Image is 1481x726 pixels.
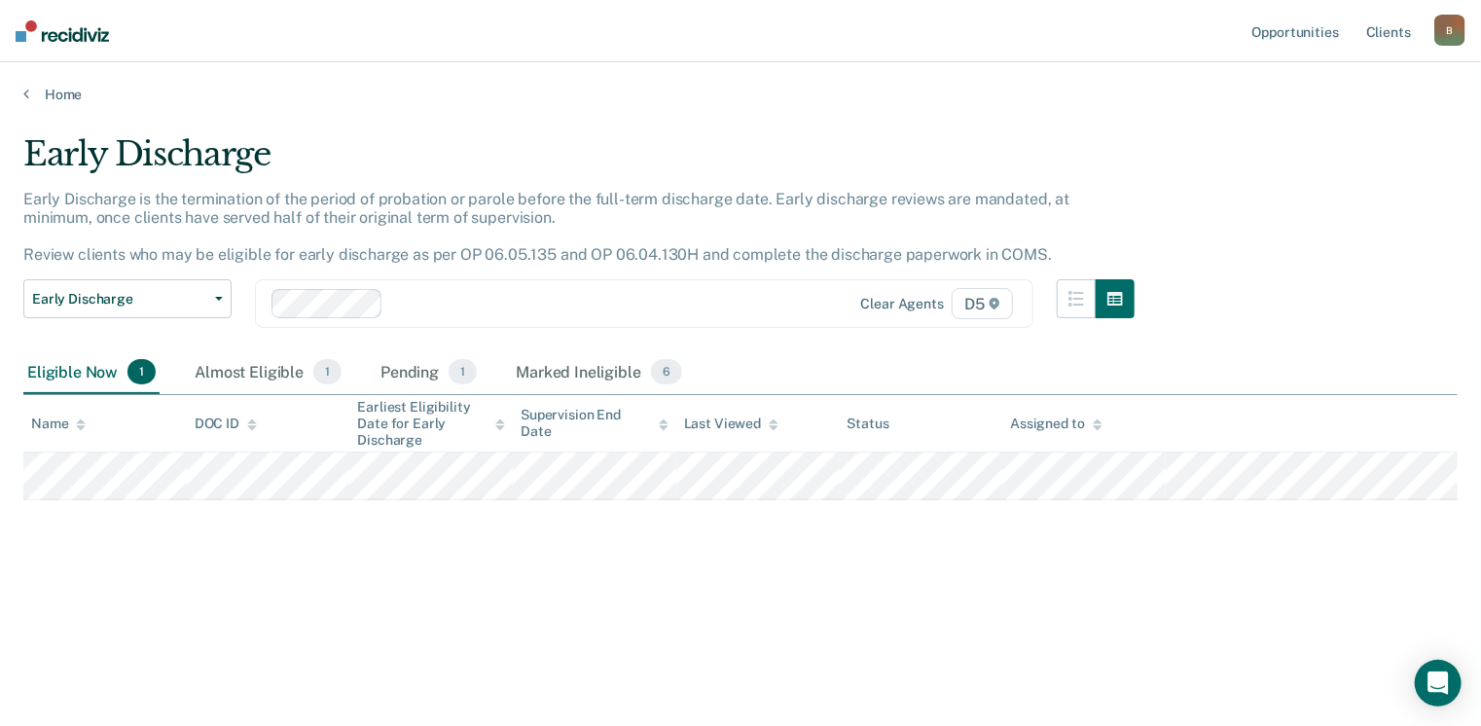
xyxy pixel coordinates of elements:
[521,407,668,440] div: Supervision End Date
[23,279,232,318] button: Early Discharge
[23,351,160,394] div: Eligible Now1
[195,416,257,432] div: DOC ID
[313,359,342,384] span: 1
[861,296,944,312] div: Clear agents
[848,416,889,432] div: Status
[16,20,109,42] img: Recidiviz
[23,134,1135,190] div: Early Discharge
[684,416,778,432] div: Last Viewed
[127,359,156,384] span: 1
[32,291,207,308] span: Early Discharge
[1415,660,1462,707] div: Open Intercom Messenger
[191,351,345,394] div: Almost Eligible1
[357,399,505,448] div: Earliest Eligibility Date for Early Discharge
[952,288,1013,319] span: D5
[377,351,481,394] div: Pending1
[23,190,1069,265] p: Early Discharge is the termination of the period of probation or parole before the full-term disc...
[1010,416,1102,432] div: Assigned to
[1434,15,1465,46] button: B
[449,359,477,384] span: 1
[651,359,682,384] span: 6
[31,416,86,432] div: Name
[512,351,686,394] div: Marked Ineligible6
[23,86,1458,103] a: Home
